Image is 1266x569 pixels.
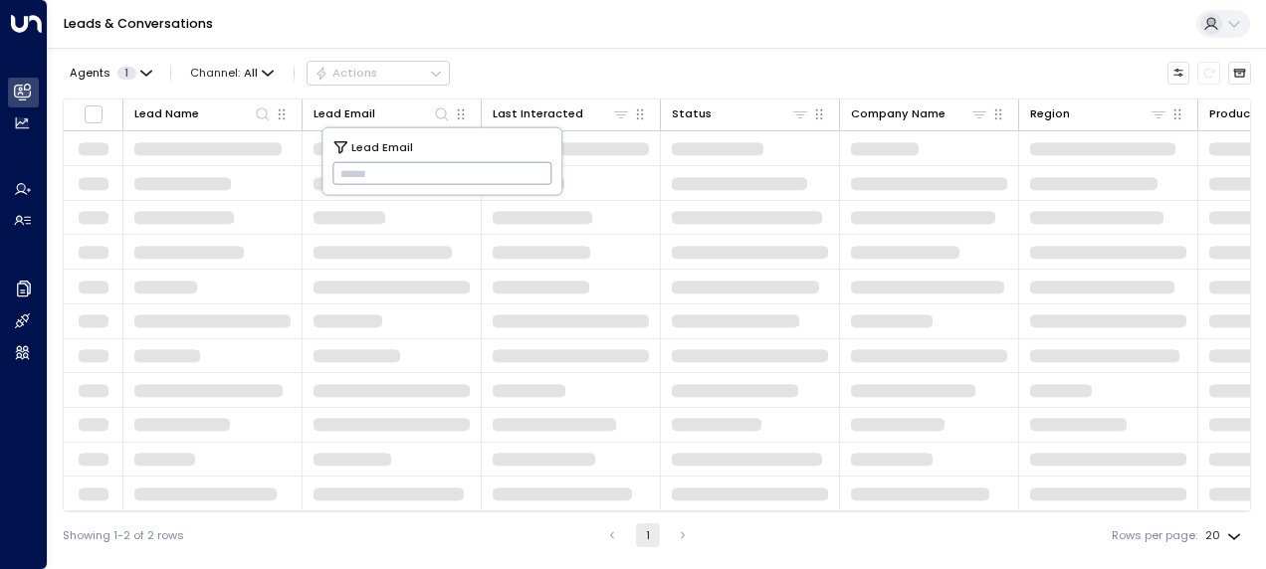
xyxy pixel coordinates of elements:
[599,523,696,547] nav: pagination navigation
[1209,104,1256,123] div: Product
[1112,527,1197,544] label: Rows per page:
[314,104,375,123] div: Lead Email
[63,62,157,84] button: Agents1
[1197,62,1220,85] span: Refresh
[493,104,583,123] div: Last Interacted
[1030,104,1070,123] div: Region
[672,104,712,123] div: Status
[672,104,809,123] div: Status
[493,104,630,123] div: Last Interacted
[134,104,272,123] div: Lead Name
[307,61,450,85] button: Actions
[315,66,377,80] div: Actions
[63,527,184,544] div: Showing 1-2 of 2 rows
[1205,523,1245,548] div: 20
[184,62,281,84] button: Channel:All
[1030,104,1167,123] div: Region
[851,104,946,123] div: Company Name
[134,104,199,123] div: Lead Name
[314,104,451,123] div: Lead Email
[64,15,213,32] a: Leads & Conversations
[351,137,413,155] span: Lead Email
[184,62,281,84] span: Channel:
[851,104,988,123] div: Company Name
[1228,62,1251,85] button: Archived Leads
[117,67,136,80] span: 1
[1167,62,1190,85] button: Customize
[636,523,660,547] button: page 1
[70,68,110,79] span: Agents
[244,67,258,80] span: All
[307,61,450,85] div: Button group with a nested menu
